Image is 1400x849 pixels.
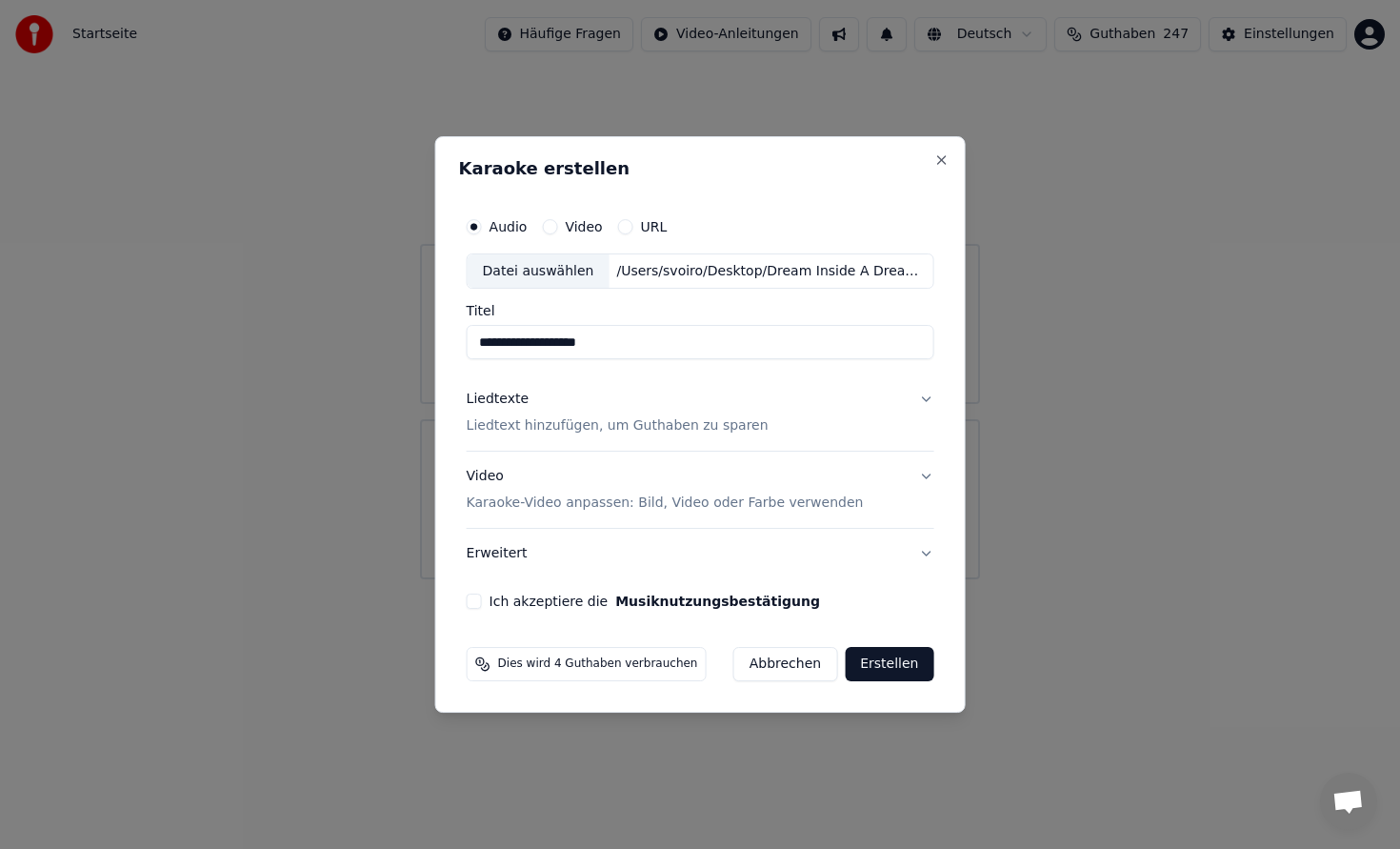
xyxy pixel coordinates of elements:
button: Erstellen [845,647,933,681]
div: Liedtexte [467,391,529,410]
div: Video [467,468,864,514]
span: Dies wird 4 Guthaben verbrauchen [498,657,698,672]
label: Ich akzeptiere die [490,595,820,608]
label: URL [641,220,668,233]
button: Erweitert [467,529,934,578]
button: VideoKaraoke-Video anpassen: Bild, Video oder Farbe verwenden [467,453,934,529]
h2: Karaoke erstellen [459,160,942,177]
p: Karaoke-Video anpassen: Bild, Video oder Farbe verwenden [467,494,864,513]
div: Datei auswählen [468,254,610,289]
button: Abbrechen [733,647,837,681]
label: Audio [490,220,528,233]
label: Video [565,220,602,233]
label: Titel [467,305,934,318]
div: /Users/svoiro/Desktop/Dream Inside A Dream.mp3 [609,262,932,281]
p: Liedtext hinzufügen, um Guthaben zu sparen [467,417,769,436]
button: Ich akzeptiere die [615,595,820,608]
button: LiedtexteLiedtext hinzufügen, um Guthaben zu sparen [467,375,934,452]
